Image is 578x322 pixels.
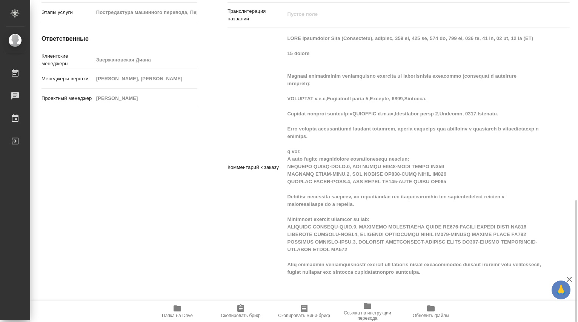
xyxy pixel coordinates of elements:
button: Ссылка на инструкции перевода [336,301,399,322]
h4: Ответственные [42,34,197,43]
span: 🙏 [555,282,567,298]
p: Комментарий к заказу [228,164,284,171]
span: Скопировать мини-бриф [278,313,330,318]
button: Скопировать бриф [209,301,272,322]
input: Пустое поле [94,93,198,104]
p: Транслитерация названий [228,8,284,23]
p: Этапы услуги [42,9,94,16]
span: Ссылка на инструкции перевода [340,310,395,321]
input: Пустое поле [94,7,198,18]
span: Обновить файлы [413,313,449,318]
span: Папка на Drive [162,313,193,318]
button: Обновить файлы [399,301,463,322]
span: Скопировать бриф [221,313,260,318]
button: 🙏 [552,281,570,299]
input: Пустое поле [94,54,198,65]
textarea: LORE Ipsumdolor Sita (Consectetu), adipisc, 359 el, 425 se, 574 do, 799 ei, 036 te, 41 in, 02 ut,... [284,32,541,301]
p: Проектный менеджер [42,95,94,102]
input: Пустое поле [94,73,198,84]
button: Скопировать мини-бриф [272,301,336,322]
button: Папка на Drive [146,301,209,322]
p: Менеджеры верстки [42,75,94,83]
p: Клиентские менеджеры [42,52,94,67]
